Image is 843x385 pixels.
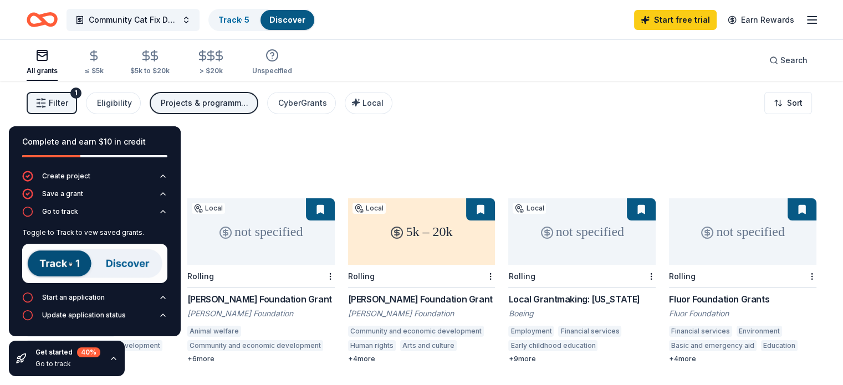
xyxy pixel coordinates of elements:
span: Sort [787,96,803,110]
div: Fluor Foundation Grants [669,292,816,306]
div: Unspecified [252,66,292,75]
div: Financial services [558,326,621,337]
div: Basic and emergency aid [669,340,757,351]
button: All grants [27,44,58,81]
button: Sort [764,92,812,114]
button: Unspecified [252,44,292,81]
button: ≤ $5k [84,45,104,81]
a: not specifiedRollingFluor Foundation GrantsFluor FoundationFinancial servicesEnvironmentBasic and... [669,198,816,363]
div: Education [761,340,798,351]
div: Community and economic development [348,326,484,337]
button: Community Cat Fix Days [67,9,200,31]
button: Filter1 [27,92,77,114]
a: 5k – 20kLocalRolling[PERSON_NAME] Foundation Grant[PERSON_NAME] FoundationCommunity and economic ... [348,198,495,363]
div: Update application status [42,311,126,320]
button: Track· 5Discover [208,9,315,31]
div: Boeing [508,308,656,319]
div: Arts and culture [400,340,457,351]
div: + 4 more [348,355,495,363]
img: Track [22,244,167,283]
a: Home [27,7,58,33]
a: Earn Rewards [721,10,801,30]
button: Projects & programming [150,92,258,114]
div: Rolling [508,271,535,281]
div: + 6 more [187,355,335,363]
button: > $20k [196,45,226,81]
div: Save a grant [42,189,83,198]
div: Complete and earn $10 in credit [22,135,167,148]
div: Start an application [42,293,105,302]
div: [PERSON_NAME] Foundation Grant [348,292,495,306]
div: not specified [508,198,656,265]
div: Fluor Foundation [669,308,816,319]
button: $5k to $20k [130,45,170,81]
div: Create project [42,172,90,181]
div: 1 [70,88,81,99]
button: Search [760,49,816,71]
div: Projects & programming [161,96,249,110]
div: Go to track [35,360,100,368]
a: not specifiedLocalRolling[PERSON_NAME] Foundation Grant[PERSON_NAME] FoundationAnimal welfareComm... [187,198,335,363]
div: [PERSON_NAME] Foundation Grant [187,292,335,306]
div: ≤ $5k [84,66,104,75]
button: Go to track [22,206,167,224]
div: Early childhood education [508,340,597,351]
div: Local [192,203,225,214]
button: Create project [22,171,167,188]
div: Employment [508,326,554,337]
div: + 9 more [508,355,656,363]
div: Eligibility [97,96,132,110]
button: Local [345,92,392,114]
div: Environment [737,326,782,337]
div: Human rights [348,340,396,351]
span: Community Cat Fix Days [89,13,177,27]
a: not specifiedLocalRollingLocal Grantmaking: [US_STATE]BoeingEmploymentFinancial servicesEarly chi... [508,198,656,363]
div: CyberGrants [278,96,327,110]
button: CyberGrants [267,92,336,114]
div: Toggle to Track to vew saved grants. [22,228,167,237]
a: Track· 5 [218,15,249,24]
div: + 4 more [669,355,816,363]
div: [PERSON_NAME] Foundation [348,308,495,319]
button: Save a grant [22,188,167,206]
div: Go to track [42,207,78,216]
div: Local [352,203,386,214]
span: Filter [49,96,68,110]
div: 5k – 20k [348,198,495,265]
div: Local Grantmaking: [US_STATE] [508,292,656,306]
div: Get started [35,347,100,357]
div: Go to track [22,224,167,292]
div: not specified [187,198,335,265]
div: [PERSON_NAME] Foundation [187,308,335,319]
div: not specified [669,198,816,265]
span: Search [780,54,808,67]
div: $5k to $20k [130,66,170,75]
button: Start an application [22,292,167,310]
div: Rolling [187,271,214,281]
div: All grants [27,66,58,75]
button: Update application status [22,310,167,327]
div: Rolling [348,271,375,281]
div: Rolling [669,271,696,281]
button: Eligibility [86,92,141,114]
div: > $20k [196,66,226,75]
a: Discover [269,15,305,24]
a: Start free trial [634,10,717,30]
div: Local [513,203,546,214]
div: 40 % [77,347,100,357]
span: Local [362,98,384,107]
div: Financial services [669,326,732,337]
div: Animal welfare [187,326,241,337]
div: Community and economic development [187,340,323,351]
